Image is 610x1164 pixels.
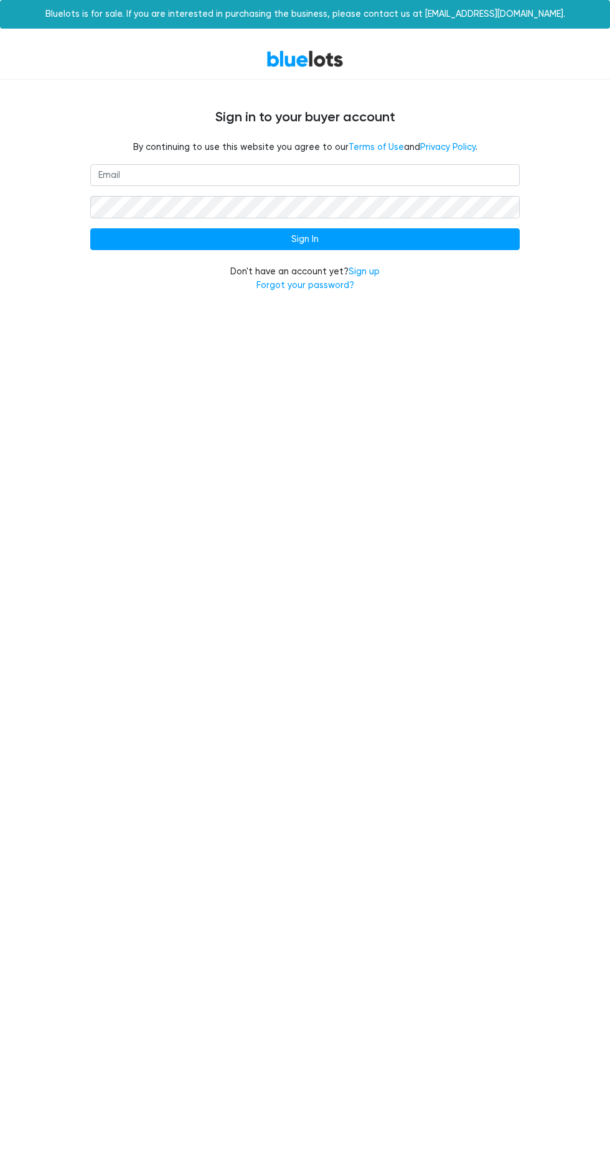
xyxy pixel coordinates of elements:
a: Sign up [349,266,380,277]
a: Terms of Use [349,142,404,152]
input: Sign In [90,228,520,251]
fieldset: By continuing to use this website you agree to our and . [90,141,520,154]
a: BlueLots [266,50,344,68]
h4: Sign in to your buyer account [90,109,520,126]
div: Don't have an account yet? [90,265,520,292]
input: Email [90,164,520,187]
a: Forgot your password? [256,280,354,291]
a: Privacy Policy [420,142,476,152]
